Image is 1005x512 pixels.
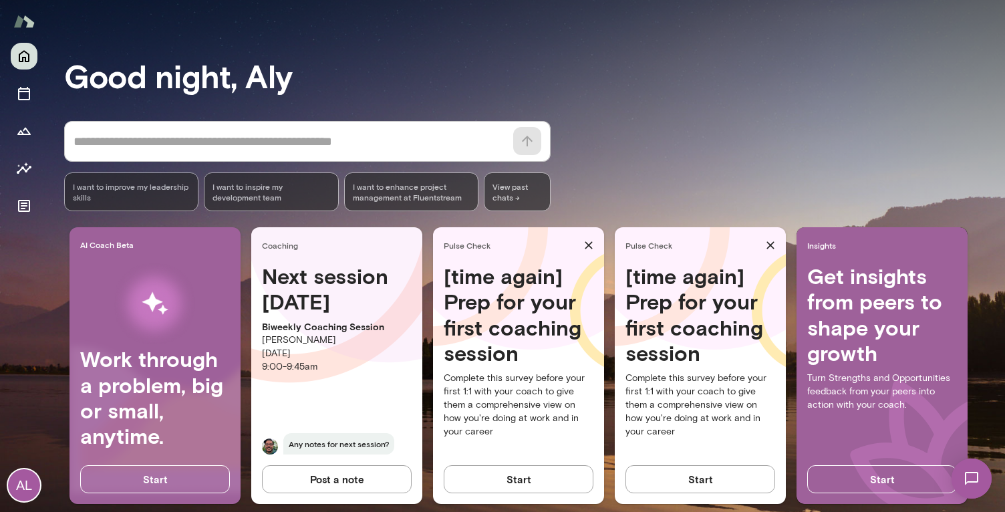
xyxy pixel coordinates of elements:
span: I want to inspire my development team [212,181,329,203]
span: I want to improve my leadership skills [73,181,190,203]
span: Any notes for next session? [283,433,394,455]
button: Start [80,465,230,493]
span: Pulse Check [625,240,760,251]
button: Documents [11,193,37,219]
button: Start [625,465,775,493]
span: I want to enhance project management at Fluentstream [353,181,470,203]
p: Turn Strengths and Opportunities feedback from your peers into action with your coach. [807,372,957,412]
button: Start [444,465,593,493]
button: Insights [11,155,37,182]
button: Sessions [11,80,37,107]
button: Growth Plan [11,118,37,144]
div: AL [8,469,40,501]
div: I want to improve my leadership skills [64,172,198,211]
h3: Good night, Aly [64,57,1005,94]
div: I want to inspire my development team [204,172,338,211]
button: Post a note [262,465,412,493]
p: [DATE] [262,347,412,360]
p: [PERSON_NAME] [262,334,412,347]
span: Pulse Check [444,240,579,251]
h4: Next session [DATE] [262,263,412,315]
img: AI Workflows [96,261,214,346]
p: Complete this survey before your first 1:1 with your coach to give them a comprehensive view on h... [625,372,775,438]
div: I want to enhance project management at Fluentstream [344,172,478,211]
span: View past chats -> [484,172,551,211]
h4: Get insights from peers to shape your growth [807,263,957,366]
img: Mento [13,9,35,34]
h4: [time again] Prep for your first coaching session [625,263,775,366]
button: Start [807,465,957,493]
img: Mike [262,438,278,455]
span: Insights [807,240,962,251]
p: Complete this survey before your first 1:1 with your coach to give them a comprehensive view on h... [444,372,593,438]
span: Coaching [262,240,417,251]
p: Biweekly Coaching Session [262,320,412,334]
p: 9:00 - 9:45am [262,360,412,374]
h4: Work through a problem, big or small, anytime. [80,346,230,449]
h4: [time again] Prep for your first coaching session [444,263,593,366]
span: AI Coach Beta [80,239,235,250]
button: Home [11,43,37,70]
